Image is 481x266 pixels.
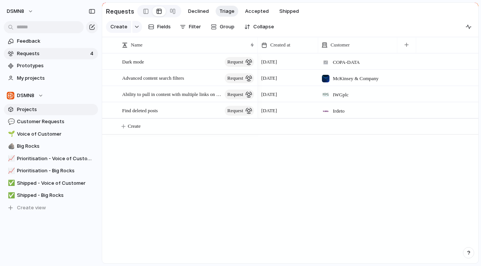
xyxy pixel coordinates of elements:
[331,41,350,49] span: Customer
[17,142,95,150] span: Big Rocks
[90,50,95,57] span: 4
[261,74,277,82] span: [DATE]
[219,8,234,15] span: Triage
[145,21,174,33] button: Fields
[4,60,98,71] a: Prototypes
[7,130,14,138] button: 🌱
[270,41,290,49] span: Created at
[7,155,14,162] button: 📈
[7,167,14,175] button: 📈
[3,5,37,17] button: DSMN8
[8,167,13,175] div: 📈
[4,190,98,201] a: ✅Shipped - Big Rocks
[188,8,209,15] span: Declined
[8,154,13,163] div: 📈
[131,41,142,49] span: Name
[106,7,134,16] h2: Requests
[333,107,345,115] span: Irdeto
[17,130,95,138] span: Voice of Customer
[4,153,98,164] a: 📈Prioritisation - Voice of Customer
[4,90,98,101] button: DSMN8
[7,179,14,187] button: ✅
[8,179,13,187] div: ✅
[128,122,141,130] span: Create
[227,57,243,67] span: request
[227,105,243,116] span: request
[17,118,95,125] span: Customer Requests
[17,62,95,70] span: Prototypes
[7,192,14,199] button: ✅
[279,8,299,15] span: Shipped
[17,167,95,175] span: Prioritisation - Big Rocks
[333,75,378,82] span: McKinsey & Company
[225,57,254,67] button: request
[17,106,95,113] span: Projects
[4,104,98,115] a: Projects
[7,118,14,125] button: 💬
[7,142,14,150] button: 🪨
[241,21,277,33] button: Collapse
[4,48,98,59] a: Requests4
[220,23,234,31] span: Group
[8,142,13,151] div: 🪨
[4,178,98,189] a: ✅Shipped - Voice of Customer
[225,106,254,116] button: request
[4,128,98,140] a: 🌱Voice of Customer
[157,23,171,31] span: Fields
[17,192,95,199] span: Shipped - Big Rocks
[8,130,13,138] div: 🌱
[333,91,349,99] span: IWGplc
[7,8,24,15] span: DSMN8
[241,6,273,17] button: Accepted
[4,141,98,152] a: 🪨Big Rocks
[333,59,360,66] span: COPA-DATA
[17,204,46,212] span: Create view
[216,6,238,17] button: Triage
[8,191,13,200] div: ✅
[261,91,277,98] span: [DATE]
[4,202,98,213] button: Create view
[106,21,131,33] button: Create
[4,165,98,176] a: 📈Prioritisation - Big Rocks
[261,58,277,66] span: [DATE]
[17,179,95,187] span: Shipped - Voice of Customer
[261,107,277,114] span: [DATE]
[225,73,254,83] button: request
[122,106,158,114] span: Find deleted posts
[17,92,34,99] span: DSMN8
[245,8,269,15] span: Accepted
[189,23,201,31] span: Filter
[227,73,243,84] span: request
[4,73,98,84] a: My projects
[227,89,243,100] span: request
[17,37,95,45] span: Feedback
[184,6,213,17] button: Declined
[4,116,98,127] a: 💬Customer Requests
[225,90,254,99] button: request
[207,21,238,33] button: Group
[253,23,274,31] span: Collapse
[17,50,88,57] span: Requests
[122,73,184,82] span: Advanced content search filters
[177,21,204,33] button: Filter
[4,36,98,47] a: Feedback
[110,23,127,31] span: Create
[122,57,144,66] span: Dark mode
[17,74,95,82] span: My projects
[17,155,95,162] span: Prioritisation - Voice of Customer
[122,90,222,98] span: Ability to pull in content with multiple links on LinkedIn
[276,6,303,17] button: Shipped
[8,118,13,126] div: 💬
